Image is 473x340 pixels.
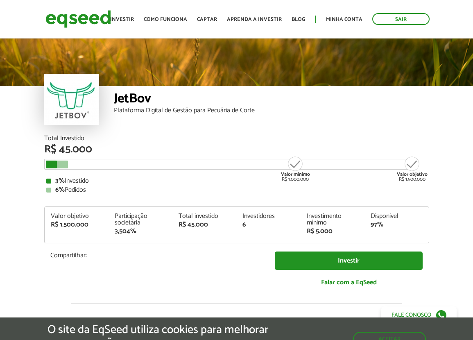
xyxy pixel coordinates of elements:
[45,8,111,30] img: EqSeed
[44,144,429,155] div: R$ 45.000
[326,17,362,22] a: Minha conta
[115,213,166,226] div: Participação societária
[115,228,166,235] div: 3,504%
[51,213,102,220] div: Valor objetivo
[114,107,429,114] div: Plataforma Digital de Gestão para Pecuária de Corte
[397,170,428,178] strong: Valor objetivo
[281,170,310,178] strong: Valor mínimo
[371,213,422,220] div: Disponível
[44,135,429,142] div: Total Investido
[242,213,294,220] div: Investidores
[55,175,65,186] strong: 3%
[114,92,429,107] div: JetBov
[292,17,305,22] a: Blog
[110,17,134,22] a: Investir
[51,222,102,228] div: R$ 1.500.000
[397,156,428,182] div: R$ 1.500.000
[371,222,422,228] div: 97%
[144,17,187,22] a: Como funciona
[179,222,230,228] div: R$ 45.000
[197,17,217,22] a: Captar
[50,252,263,259] p: Compartilhar:
[242,222,294,228] div: 6
[275,252,423,270] a: Investir
[381,306,457,324] a: Fale conosco
[280,156,311,182] div: R$ 1.000.000
[179,213,230,220] div: Total investido
[372,13,430,25] a: Sair
[275,274,423,291] a: Falar com a EqSeed
[307,228,358,235] div: R$ 5.000
[227,17,282,22] a: Aprenda a investir
[46,178,427,184] div: Investido
[55,184,65,195] strong: 6%
[307,213,358,226] div: Investimento mínimo
[46,187,427,193] div: Pedidos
